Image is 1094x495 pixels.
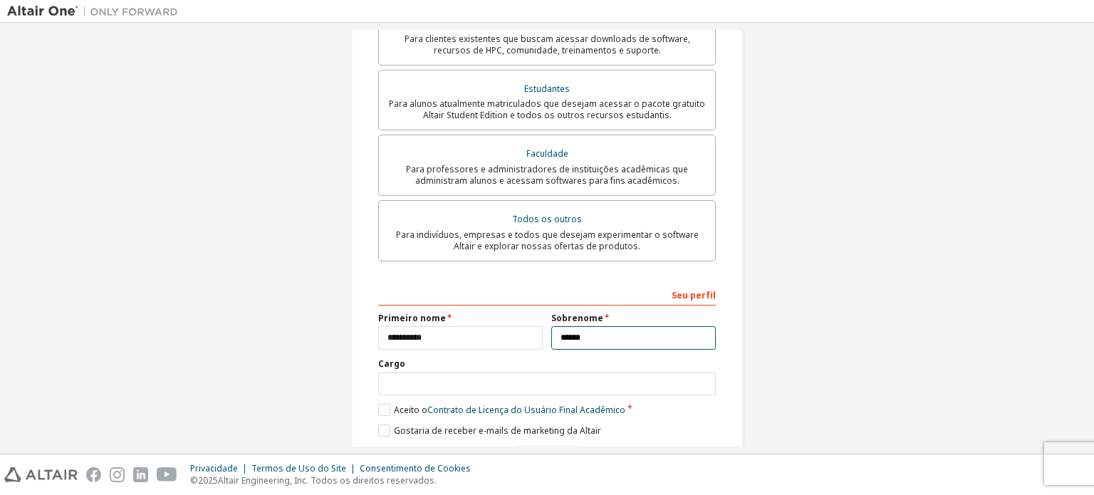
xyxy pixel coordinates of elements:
div: Please wait while checking email ... [378,445,716,467]
font: Contrato de Licença do Usuário Final [427,404,578,416]
font: Para alunos atualmente matriculados que desejam acessar o pacote gratuito Altair Student Edition ... [389,98,705,121]
img: facebook.svg [86,467,101,482]
font: Aceito o [394,404,427,416]
font: Sobrenome [551,312,603,324]
img: altair_logo.svg [4,467,78,482]
img: instagram.svg [110,467,125,482]
img: Altair Um [7,4,185,19]
font: Cargo [378,358,405,370]
font: Primeiro nome [378,312,446,324]
font: Para indivíduos, empresas e todos que desejam experimentar o software Altair e explorar nossas of... [396,229,699,252]
font: Altair Engineering, Inc. Todos os direitos reservados. [218,474,437,486]
img: linkedin.svg [133,467,148,482]
font: Privacidade [190,462,238,474]
font: Seu perfil [672,289,716,301]
font: Acadêmico [580,404,625,416]
font: Todos os outros [512,213,582,225]
font: Para clientes existentes que buscam acessar downloads de software, recursos de HPC, comunidade, t... [405,33,690,56]
img: youtube.svg [157,467,177,482]
font: Para professores e administradores de instituições acadêmicas que administram alunos e acessam so... [406,163,688,187]
font: © [190,474,198,486]
font: 2025 [198,474,218,486]
font: Estudantes [524,83,570,95]
font: Gostaria de receber e-mails de marketing da Altair [394,424,601,437]
font: Faculdade [526,147,568,160]
font: Termos de Uso do Site [251,462,346,474]
font: Consentimento de Cookies [360,462,471,474]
